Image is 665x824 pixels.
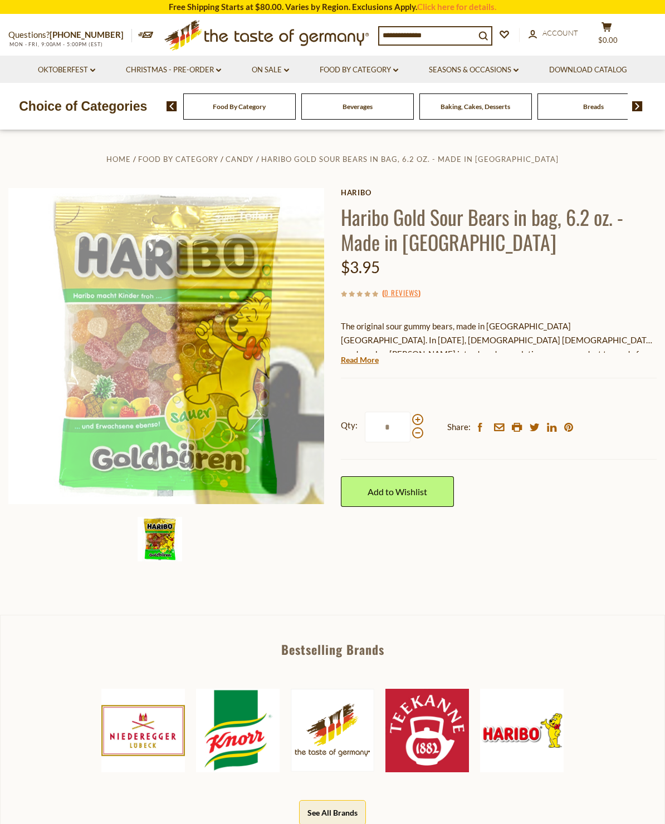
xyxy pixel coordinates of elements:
[365,412,410,442] input: Qty:
[341,188,657,197] a: Haribo
[441,102,510,111] a: Baking, Cakes, Desserts
[101,689,185,772] img: Niederegger
[341,354,379,366] a: Read More
[429,64,519,76] a: Seasons & Occasions
[106,155,131,164] a: Home
[138,155,218,164] a: Food By Category
[138,517,182,561] img: Haribo Gold Sour Bears in bag, 6.2 oz. - Made in Germany
[261,155,559,164] a: Haribo Gold Sour Bears in bag, 6.2 oz. - Made in [GEOGRAPHIC_DATA]
[1,643,664,655] div: Bestselling Brands
[226,155,253,164] a: Candy
[38,64,95,76] a: Oktoberfest
[341,476,454,507] a: Add to Wishlist
[598,36,618,45] span: $0.00
[417,2,496,12] a: Click here for details.
[167,101,177,111] img: previous arrow
[341,418,358,432] strong: Qty:
[529,27,578,40] a: Account
[447,420,471,434] span: Share:
[385,689,469,772] img: Teekanne
[8,28,132,42] p: Questions?
[542,28,578,37] span: Account
[213,102,266,111] a: Food By Category
[480,689,564,772] img: Haribo
[8,41,103,47] span: MON - FRI, 9:00AM - 5:00PM (EST)
[8,188,325,504] img: Haribo Gold Sour Bears in bag, 6.2 oz. - Made in Germany
[343,102,373,111] a: Beverages
[320,64,398,76] a: Food By Category
[382,287,420,298] span: ( )
[583,102,604,111] a: Breads
[590,22,623,50] button: $0.00
[341,319,657,347] p: The original sour gummy bears, made in [GEOGRAPHIC_DATA] [GEOGRAPHIC_DATA]. In [DATE], [DEMOGRAPH...
[384,287,418,299] a: 0 Reviews
[549,64,627,76] a: Download Catalog
[196,689,280,772] img: Knorr
[291,689,374,772] img: The Taste of Germany
[50,29,124,40] a: [PHONE_NUMBER]
[126,64,221,76] a: Christmas - PRE-ORDER
[632,101,643,111] img: next arrow
[341,258,380,277] span: $3.95
[341,204,657,254] h1: Haribo Gold Sour Bears in bag, 6.2 oz. - Made in [GEOGRAPHIC_DATA]
[252,64,289,76] a: On Sale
